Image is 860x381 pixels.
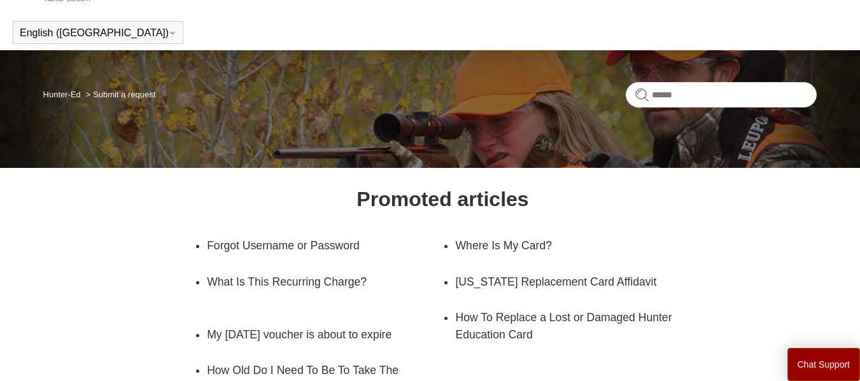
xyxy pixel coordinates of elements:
h1: Promoted articles [356,184,528,214]
a: What Is This Recurring Charge? [207,264,442,300]
a: How To Replace a Lost or Damaged Hunter Education Card [455,300,691,352]
a: Hunter-Ed [43,90,81,99]
a: Where Is My Card? [455,228,672,263]
a: My [DATE] voucher is about to expire [207,317,423,352]
button: English ([GEOGRAPHIC_DATA]) [20,27,176,39]
li: Hunter-Ed [43,90,83,99]
li: Submit a request [83,90,155,99]
input: Search [626,82,817,107]
a: [US_STATE] Replacement Card Affidavit [455,264,672,300]
a: Forgot Username or Password [207,228,423,263]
